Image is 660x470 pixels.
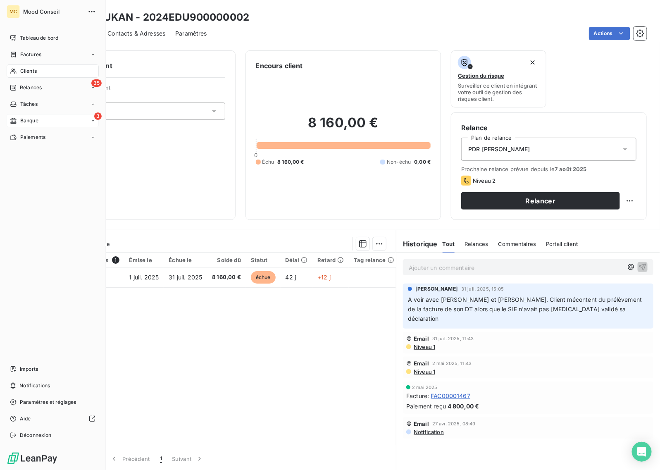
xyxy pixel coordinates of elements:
[212,257,241,263] div: Solde dû
[20,84,42,91] span: Relances
[396,239,438,249] h6: Historique
[589,27,630,40] button: Actions
[129,257,159,263] div: Émise le
[175,29,207,38] span: Paramètres
[7,31,99,45] a: Tableau de bord
[317,257,344,263] div: Retard
[406,402,446,410] span: Paiement reçu
[555,166,587,172] span: 7 août 2025
[468,145,530,153] span: PDR [PERSON_NAME]
[67,84,225,96] span: Propriétés Client
[413,344,435,350] span: Niveau 1
[129,274,159,281] span: 1 juil. 2025
[20,134,45,141] span: Paiements
[7,412,99,425] a: Aide
[415,285,458,293] span: [PERSON_NAME]
[412,385,438,390] span: 2 mai 2025
[7,396,99,409] a: Paramètres et réglages
[20,415,31,422] span: Aide
[413,368,435,375] span: Niveau 1
[458,82,539,102] span: Surveiller ce client en intégrant votre outil de gestion des risques client.
[255,152,258,158] span: 0
[451,50,546,107] button: Gestion du risqueSurveiller ce client en intégrant votre outil de gestion des risques client.
[432,421,476,426] span: 27 avr. 2025, 08:49
[414,335,429,342] span: Email
[155,450,167,468] button: 1
[498,241,536,247] span: Commentaires
[7,81,99,94] a: 35Relances
[317,274,331,281] span: +12 j
[262,158,274,166] span: Échu
[7,64,99,78] a: Clients
[414,360,429,367] span: Email
[406,391,429,400] span: Facture :
[169,274,202,281] span: 31 juil. 2025
[465,241,488,247] span: Relances
[7,48,99,61] a: Factures
[20,432,52,439] span: Déconnexion
[107,29,165,38] span: Contacts & Adresses
[7,452,58,465] img: Logo LeanPay
[7,131,99,144] a: Paiements
[256,115,431,139] h2: 8 160,00 €
[546,241,578,247] span: Portail client
[20,398,76,406] span: Paramètres et réglages
[20,51,41,58] span: Factures
[23,8,83,15] span: Mood Conseil
[286,274,296,281] span: 42 j
[408,296,643,322] span: A voir avec [PERSON_NAME] et [PERSON_NAME]. Client mécontent du prélèvement de la facture de son ...
[20,67,37,75] span: Clients
[7,5,20,18] div: MC
[20,34,58,42] span: Tableau de bord
[354,257,394,263] div: Tag relance
[431,391,470,400] span: FAC00001467
[251,257,276,263] div: Statut
[256,61,303,71] h6: Encours client
[7,363,99,376] a: Imports
[414,420,429,427] span: Email
[448,402,479,410] span: 4 800,00 €
[169,257,202,263] div: Échue le
[251,271,276,284] span: échue
[7,114,99,127] a: 3Banque
[473,177,496,184] span: Niveau 2
[50,61,225,71] h6: Informations client
[19,382,50,389] span: Notifications
[212,273,241,282] span: 8 160,00 €
[20,117,38,124] span: Banque
[413,429,444,435] span: Notification
[7,98,99,111] a: Tâches
[277,158,304,166] span: 8 160,00 €
[20,100,38,108] span: Tâches
[461,166,636,172] span: Prochaine relance prévue depuis le
[387,158,411,166] span: Non-échu
[414,158,431,166] span: 0,00 €
[432,361,472,366] span: 2 mai 2025, 11:43
[73,10,249,25] h3: SAS YUKAN - 2024EDU900000002
[94,112,102,120] span: 3
[461,123,636,133] h6: Relance
[160,455,162,463] span: 1
[461,192,620,210] button: Relancer
[432,336,474,341] span: 31 juil. 2025, 11:43
[167,450,209,468] button: Suivant
[443,241,455,247] span: Tout
[112,256,119,264] span: 1
[461,286,504,291] span: 31 juil. 2025, 15:05
[458,72,504,79] span: Gestion du risque
[105,450,155,468] button: Précédent
[632,442,652,462] div: Open Intercom Messenger
[20,365,38,373] span: Imports
[91,79,102,87] span: 35
[286,257,308,263] div: Délai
